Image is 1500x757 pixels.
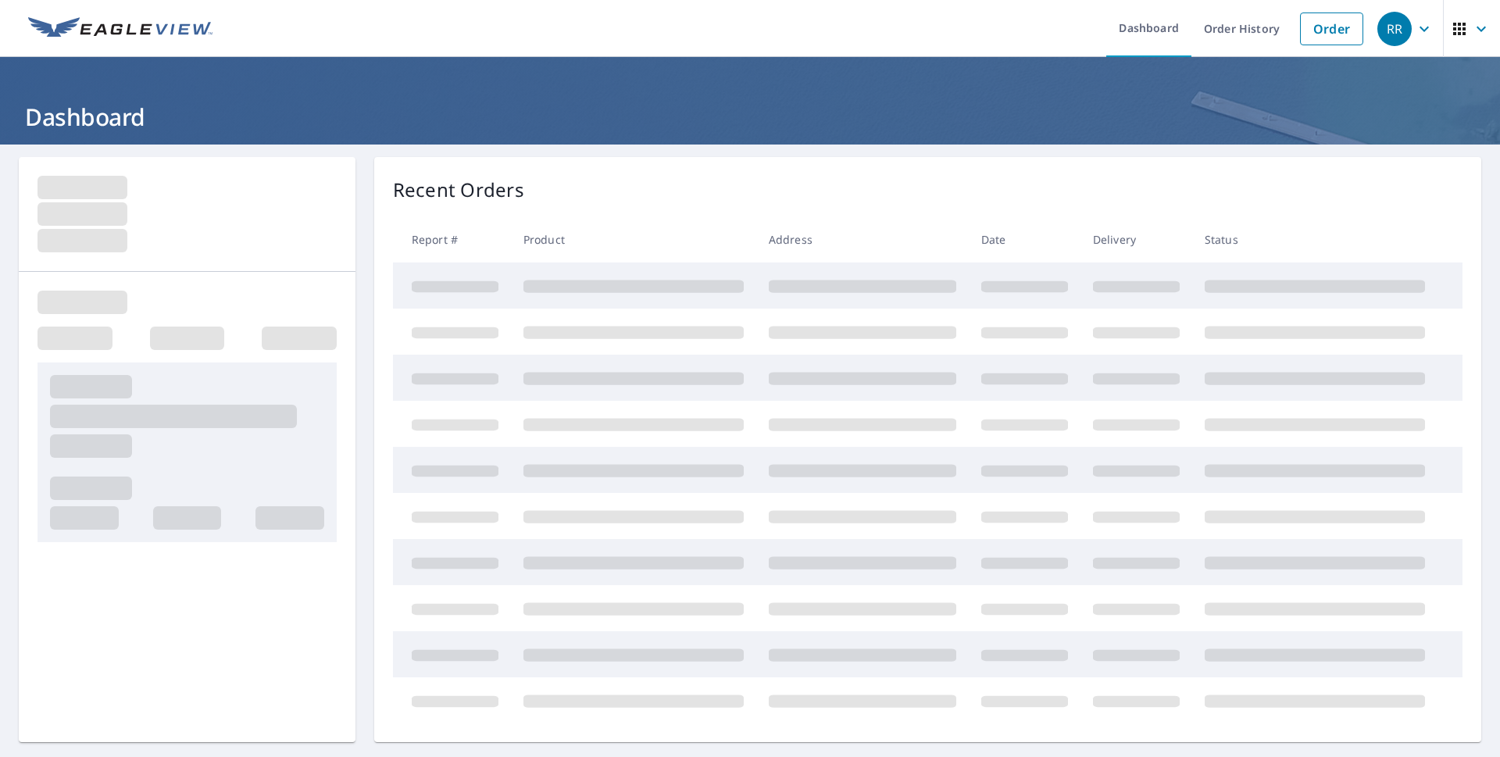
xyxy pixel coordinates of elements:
img: EV Logo [28,17,212,41]
p: Recent Orders [393,176,524,204]
th: Status [1192,216,1437,262]
th: Address [756,216,969,262]
th: Report # [393,216,511,262]
th: Product [511,216,756,262]
th: Delivery [1080,216,1192,262]
th: Date [969,216,1080,262]
h1: Dashboard [19,101,1481,133]
div: RR [1377,12,1412,46]
a: Order [1300,12,1363,45]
